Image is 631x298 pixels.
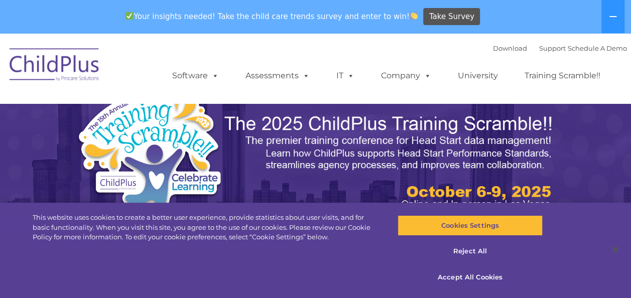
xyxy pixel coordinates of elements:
[429,8,474,26] span: Take Survey
[5,41,105,91] img: ChildPlus by Procare Solutions
[568,44,627,52] a: Schedule A Demo
[398,241,543,262] button: Reject All
[539,44,566,52] a: Support
[371,66,441,86] a: Company
[398,215,543,236] button: Cookies Settings
[121,7,422,26] span: Your insights needed! Take the child care trends survey and enter to win!
[140,107,182,115] span: Phone number
[33,213,378,242] div: This website uses cookies to create a better user experience, provide statistics about user visit...
[235,66,320,86] a: Assessments
[140,66,170,74] span: Last name
[448,66,508,86] a: University
[515,66,610,86] a: Training Scramble!!
[125,12,133,20] img: ✅
[326,66,364,86] a: IT
[162,66,229,86] a: Software
[604,238,626,260] button: Close
[398,267,543,288] button: Accept All Cookies
[423,8,480,26] a: Take Survey
[493,44,627,52] font: |
[493,44,527,52] a: Download
[410,12,418,20] img: 👏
